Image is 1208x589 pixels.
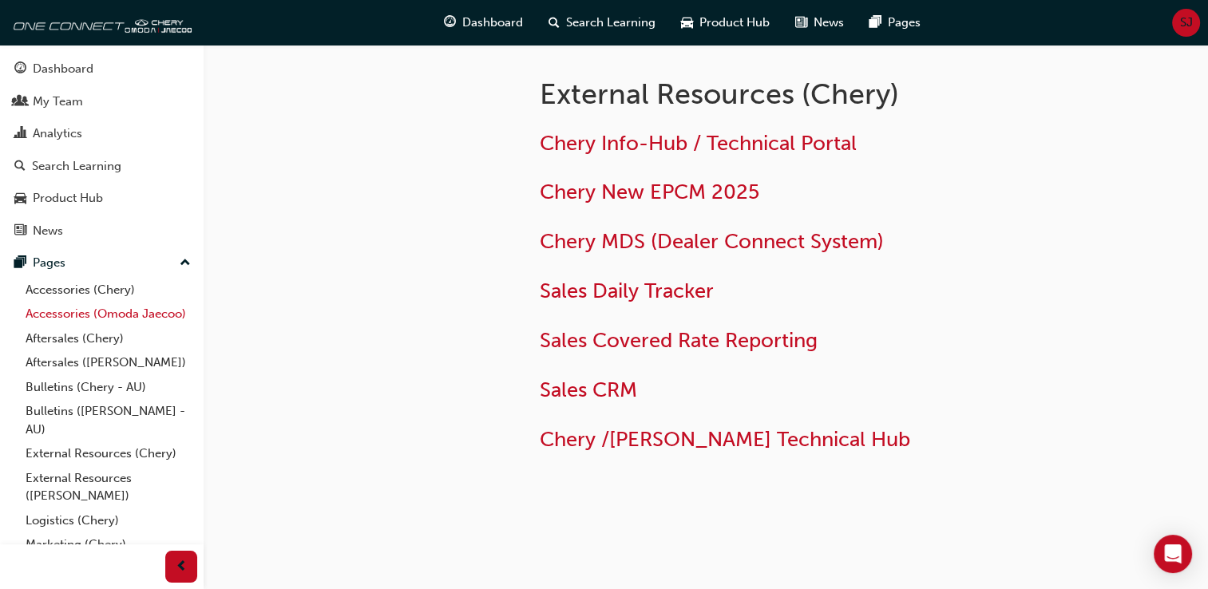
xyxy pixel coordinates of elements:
[869,13,881,33] span: pages-icon
[444,13,456,33] span: guage-icon
[19,508,197,533] a: Logistics (Chery)
[19,302,197,326] a: Accessories (Omoda Jaecoo)
[540,328,818,353] a: Sales Covered Rate Reporting
[33,254,65,272] div: Pages
[14,160,26,174] span: search-icon
[668,6,782,39] a: car-iconProduct Hub
[19,350,197,375] a: Aftersales ([PERSON_NAME])
[795,13,807,33] span: news-icon
[8,6,192,38] img: oneconnect
[14,127,26,141] span: chart-icon
[19,399,197,441] a: Bulletins ([PERSON_NAME] - AU)
[6,54,197,84] a: Dashboard
[1180,14,1193,32] span: SJ
[33,222,63,240] div: News
[540,131,857,156] a: Chery Info-Hub / Technical Portal
[176,557,188,577] span: prev-icon
[6,216,197,246] a: News
[540,229,884,254] a: Chery MDS (Dealer Connect System)
[540,77,1063,112] h1: External Resources (Chery)
[19,532,197,557] a: Marketing (Chery)
[888,14,921,32] span: Pages
[33,93,83,111] div: My Team
[6,87,197,117] a: My Team
[782,6,857,39] a: news-iconNews
[462,14,523,32] span: Dashboard
[857,6,933,39] a: pages-iconPages
[1172,9,1200,37] button: SJ
[19,326,197,351] a: Aftersales (Chery)
[681,13,693,33] span: car-icon
[6,184,197,213] a: Product Hub
[14,192,26,206] span: car-icon
[6,152,197,181] a: Search Learning
[540,378,637,402] a: Sales CRM
[32,157,121,176] div: Search Learning
[6,119,197,148] a: Analytics
[540,279,714,303] a: Sales Daily Tracker
[14,62,26,77] span: guage-icon
[1154,535,1192,573] div: Open Intercom Messenger
[566,14,655,32] span: Search Learning
[19,466,197,508] a: External Resources ([PERSON_NAME])
[699,14,770,32] span: Product Hub
[19,278,197,302] a: Accessories (Chery)
[19,441,197,466] a: External Resources (Chery)
[431,6,536,39] a: guage-iconDashboard
[19,375,197,400] a: Bulletins (Chery - AU)
[536,6,668,39] a: search-iconSearch Learning
[33,125,82,143] div: Analytics
[549,13,560,33] span: search-icon
[14,224,26,239] span: news-icon
[33,189,103,208] div: Product Hub
[14,256,26,271] span: pages-icon
[6,248,197,278] button: Pages
[6,51,197,248] button: DashboardMy TeamAnalyticsSearch LearningProduct HubNews
[33,60,93,78] div: Dashboard
[540,427,910,452] a: Chery /[PERSON_NAME] Technical Hub
[540,180,759,204] a: Chery New EPCM 2025
[814,14,844,32] span: News
[180,253,191,274] span: up-icon
[14,95,26,109] span: people-icon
